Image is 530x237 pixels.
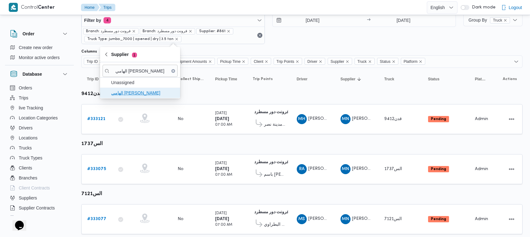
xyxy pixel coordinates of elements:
[217,58,248,65] span: Pickup Time
[276,58,294,65] span: Trip Points
[475,77,486,82] span: Platform
[503,18,507,22] button: remove selected entity
[111,89,176,97] span: الهامي [PERSON_NAME]
[419,60,422,63] button: Remove Platform from selection in this group
[357,77,362,82] svg: Sorted in descending order
[10,30,69,38] button: Order
[357,58,367,65] span: Truck
[475,117,488,121] span: Admin
[19,164,32,172] span: Clients
[8,113,71,123] button: Location Categories
[9,3,18,12] img: X8yXhbKr1z7QwAAAABJRU5ErkJggg==
[346,60,349,63] button: Remove Supplier from selection in this group
[472,74,488,84] button: Platform
[342,214,349,224] span: MN
[254,160,289,164] b: فرونت دور مسطرد
[10,70,69,78] button: Database
[215,162,227,165] small: [DATE]
[163,58,207,65] span: Collect Shipment Amounts
[8,133,71,143] button: Locations
[503,77,517,82] span: Actions
[401,58,426,65] span: Platform
[140,28,195,34] span: Branch: فرونت دور مسطرد
[384,167,402,171] span: الس1737
[19,174,37,182] span: Branches
[8,53,71,63] button: Monitor active orders
[392,60,396,63] button: Remove Status from selection in this group
[507,114,517,124] button: Actions
[19,104,43,112] span: live Tracking
[99,60,103,63] button: Remove Trip ID from selection in this group
[215,173,232,177] small: 07:00 AM
[196,28,233,34] span: Supplier: #861
[227,29,230,33] button: remove selected entity
[19,204,55,212] span: Supplier Contracts
[297,164,307,174] div: RIshd Ahmad Shikh Idris Omar
[377,58,398,65] span: Status
[175,37,179,41] button: remove selected entity
[84,36,181,42] span: Truck Type: jumbo_7000 | opened | dry | 3.5 ton
[220,58,240,65] span: Pickup Time
[372,14,435,27] input: Press the down key to open a popover containing a calendar.
[5,43,74,65] div: Order
[6,212,26,231] iframe: chat widget
[384,217,402,221] span: الس7121
[87,36,174,42] span: Truck Type: jumbo_7000 | opened | dry | 3.5 ton
[87,115,105,123] a: #333121
[509,4,522,11] span: Logout
[83,28,139,34] span: Branch: فرونت دور مسطرد
[368,60,372,63] button: Remove Truck from selection in this group
[475,167,488,171] span: Admin
[8,43,71,53] button: Create new order
[342,164,349,174] span: MN
[404,58,418,65] span: Platform
[298,214,305,224] span: MS
[19,94,28,102] span: Trips
[19,134,38,142] span: Locations
[19,44,53,51] span: Create new order
[342,114,349,124] span: MN
[215,212,227,215] small: [DATE]
[81,49,97,54] label: Columns
[297,214,307,224] div: Muhammad Saaid Ali Abadallah Aljabilai
[308,117,344,121] span: [PERSON_NAME]
[23,70,42,78] h3: Database
[331,58,344,65] span: Supplier
[341,114,351,124] div: Muhammad Nasar Kaml Abas
[265,60,268,63] button: Remove Client from selection in this group
[251,58,271,65] span: Client
[242,60,245,63] button: Remove Pickup Time from selection in this group
[308,167,344,171] span: [PERSON_NAME]
[507,164,517,174] button: Actions
[100,47,180,62] button: Supplier1
[81,192,102,196] b: الس7121
[8,213,71,223] button: Devices
[38,5,55,10] b: Center
[253,77,273,82] span: Trip Points
[352,217,388,221] span: [PERSON_NAME]
[256,32,264,39] button: Remove
[8,153,71,163] button: Truck Types
[103,17,111,23] span: 4 active filters
[341,164,351,174] div: Muhammad Nasar Kaml Abas
[8,93,71,103] button: Trips
[299,164,305,174] span: RA
[469,5,496,10] span: Dark mode
[178,116,184,122] div: No
[86,28,131,34] span: Branch: فرونت دور مسطرد
[352,117,388,121] span: [PERSON_NAME]
[254,110,289,114] b: فرونت دور مسطرد
[87,77,98,82] span: Trip ID
[499,1,525,14] button: Logout
[8,183,71,193] button: Client Contracts
[178,216,184,222] div: No
[19,144,32,152] span: Trucks
[81,4,100,11] button: Home
[84,74,109,84] button: Trip ID
[199,28,225,34] span: Supplier: #861
[298,114,305,124] span: MH
[87,167,106,171] b: # 333075
[81,142,103,146] b: الس1737
[84,58,106,65] span: Trip ID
